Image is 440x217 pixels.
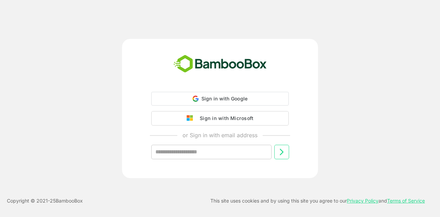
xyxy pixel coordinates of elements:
[210,197,425,205] p: This site uses cookies and by using this site you agree to our and
[187,115,196,121] img: google
[151,111,289,126] button: Sign in with Microsoft
[201,96,248,101] span: Sign in with Google
[151,92,289,106] div: Sign in with Google
[7,197,83,205] p: Copyright © 2021- 25 BambooBox
[196,114,253,123] div: Sign in with Microsoft
[387,198,425,204] a: Terms of Service
[170,53,271,75] img: bamboobox
[347,198,378,204] a: Privacy Policy
[183,131,257,139] p: or Sign in with email address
